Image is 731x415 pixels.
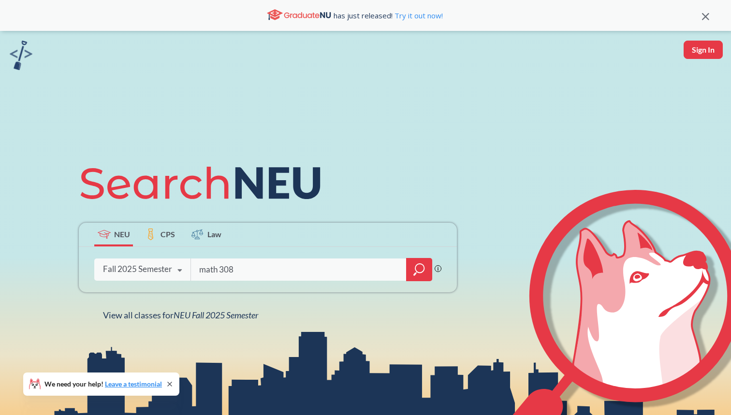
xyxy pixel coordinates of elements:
div: magnifying glass [406,258,432,281]
img: sandbox logo [10,41,32,70]
button: Sign In [684,41,723,59]
span: NEU [114,229,130,240]
span: Law [207,229,221,240]
a: sandbox logo [10,41,32,73]
a: Leave a testimonial [105,380,162,388]
span: has just released! [334,10,443,21]
span: NEU Fall 2025 Semester [174,310,258,320]
a: Try it out now! [393,11,443,20]
input: Class, professor, course number, "phrase" [198,259,399,280]
span: CPS [161,229,175,240]
span: We need your help! [44,381,162,387]
svg: magnifying glass [413,263,425,276]
div: Fall 2025 Semester [103,264,172,274]
span: View all classes for [103,310,258,320]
